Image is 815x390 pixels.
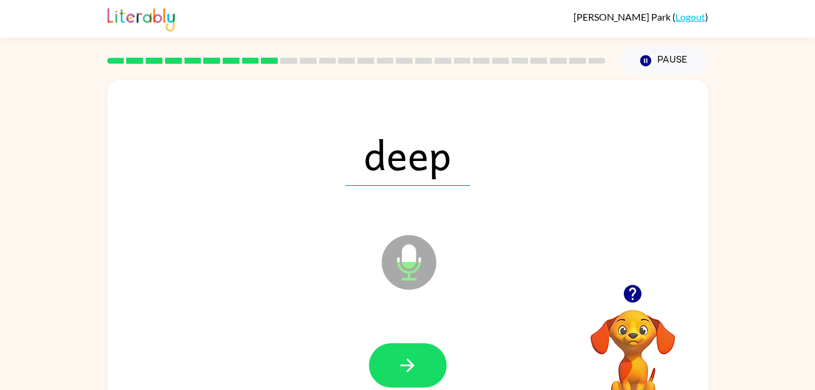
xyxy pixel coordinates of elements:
img: Literably [107,5,175,32]
a: Logout [675,11,705,22]
span: [PERSON_NAME] Park [573,11,672,22]
button: Pause [620,47,708,75]
div: ( ) [573,11,708,22]
span: deep [345,123,470,186]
